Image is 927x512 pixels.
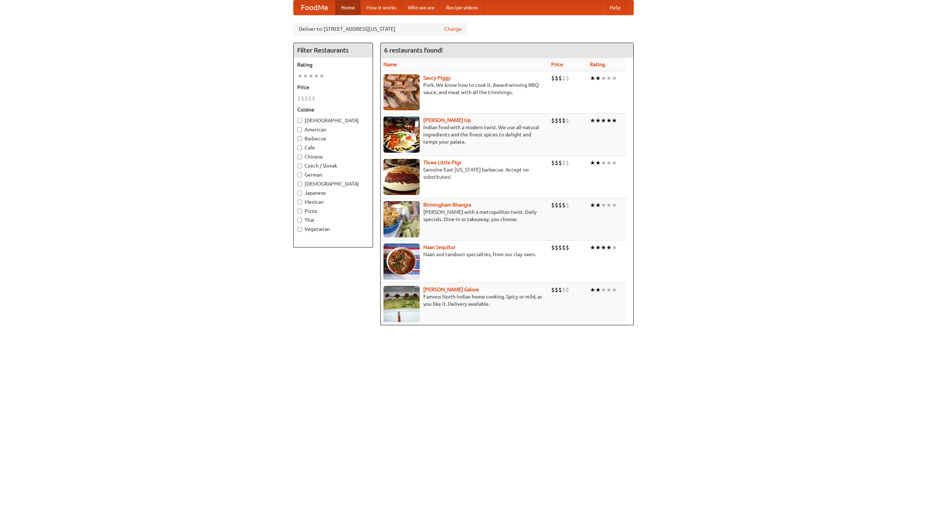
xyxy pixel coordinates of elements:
[383,251,545,258] p: Naan and tandoori specialties, from our clay oven.
[595,201,601,209] li: ★
[606,117,612,124] li: ★
[444,25,462,33] a: Change
[402,0,440,15] a: Who we are
[558,244,562,251] li: $
[308,72,314,80] li: ★
[383,244,420,280] img: naansequitur.jpg
[423,117,471,123] a: [PERSON_NAME] Up
[297,126,369,133] label: American
[383,201,420,237] img: bhangra.jpg
[612,244,617,251] li: ★
[297,127,302,132] input: American
[558,117,562,124] li: $
[604,0,626,15] a: Help
[566,244,569,251] li: $
[555,286,558,294] li: $
[297,182,302,186] input: [DEMOGRAPHIC_DATA]
[562,244,566,251] li: $
[301,94,305,102] li: $
[440,0,484,15] a: Recipe videos
[606,244,612,251] li: ★
[566,74,569,82] li: $
[383,124,545,145] p: Indian food with a modern twist. We use all-natural ingredients and the finest spices to delight ...
[297,189,369,196] label: Japanese
[297,198,369,206] label: Mexican
[383,74,420,110] img: saucy.jpg
[555,201,558,209] li: $
[555,74,558,82] li: $
[297,218,302,223] input: Thai
[293,22,467,35] div: Deliver to: [STREET_ADDRESS][US_STATE]
[601,159,606,167] li: ★
[297,145,302,150] input: Cafe
[612,159,617,167] li: ★
[590,62,605,67] a: Rating
[590,201,595,209] li: ★
[612,286,617,294] li: ★
[606,159,612,167] li: ★
[606,286,612,294] li: ★
[297,200,302,204] input: Mexican
[595,159,601,167] li: ★
[297,153,369,160] label: Chinese
[423,160,461,165] a: Three Little Pigs
[612,201,617,209] li: ★
[558,286,562,294] li: $
[297,225,369,233] label: Vegetarian
[297,117,369,124] label: [DEMOGRAPHIC_DATA]
[297,106,369,113] h5: Cuisine
[383,166,545,181] p: Genuine East [US_STATE] barbecue. Accept no substitutes!
[297,180,369,187] label: [DEMOGRAPHIC_DATA]
[551,74,555,82] li: $
[562,286,566,294] li: $
[297,164,302,168] input: Czech / Slovak
[551,286,555,294] li: $
[303,72,308,80] li: ★
[590,159,595,167] li: ★
[423,244,456,250] a: Naan Sequitur
[297,191,302,195] input: Japanese
[383,81,545,96] p: Pork. We know how to cook it. Award-winning BBQ sauce, and meat with all the trimmings.
[314,72,319,80] li: ★
[566,201,569,209] li: $
[423,287,479,292] a: [PERSON_NAME] Galore
[297,227,302,232] input: Vegetarian
[297,118,302,123] input: [DEMOGRAPHIC_DATA]
[551,62,563,67] a: Price
[383,117,420,153] img: curryup.jpg
[601,201,606,209] li: ★
[361,0,402,15] a: How it works
[601,117,606,124] li: ★
[335,0,361,15] a: Home
[383,208,545,223] p: [PERSON_NAME] with a metropolitan twist. Daily specials. Dine-in or takeaway, you choose.
[606,201,612,209] li: ★
[601,286,606,294] li: ★
[305,94,308,102] li: $
[612,74,617,82] li: ★
[297,144,369,151] label: Cafe
[562,159,566,167] li: $
[612,117,617,124] li: ★
[606,74,612,82] li: ★
[551,159,555,167] li: $
[562,201,566,209] li: $
[562,117,566,124] li: $
[308,94,312,102] li: $
[551,201,555,209] li: $
[423,202,471,208] a: Birmingham Bhangra
[558,201,562,209] li: $
[590,117,595,124] li: ★
[383,62,397,67] a: Name
[297,207,369,215] label: Pizza
[551,117,555,124] li: $
[294,0,335,15] a: FoodMe
[384,47,443,54] ng-pluralize: 6 restaurants found!
[595,117,601,124] li: ★
[551,244,555,251] li: $
[562,74,566,82] li: $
